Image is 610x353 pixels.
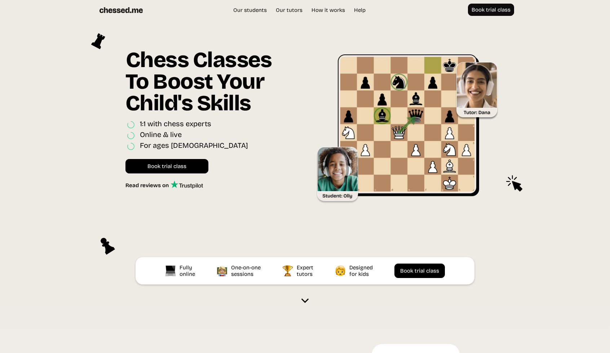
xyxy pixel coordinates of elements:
[140,141,248,151] div: For ages [DEMOGRAPHIC_DATA]
[468,4,514,16] a: Book trial class
[125,182,171,189] div: Read reviews on
[140,130,182,141] div: Online & live
[180,264,197,277] div: Fully online
[394,264,445,278] a: Book trial class
[125,181,203,189] a: Read reviews on
[350,6,369,14] a: Help
[125,49,294,119] h1: Chess Classes To Boost Your Child's Skills
[231,264,262,277] div: One-on-one sessions
[125,159,208,173] a: Book trial class
[230,6,270,14] a: Our students
[297,264,315,277] div: Expert tutors
[349,264,375,277] div: Designed for kids
[308,6,349,14] a: How it works
[140,119,211,130] div: 1:1 with chess experts
[272,6,306,14] a: Our tutors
